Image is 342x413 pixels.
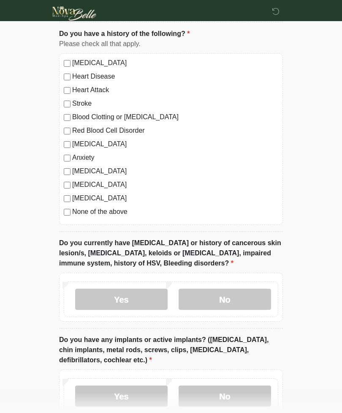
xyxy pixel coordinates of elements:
input: None of the above [64,209,71,216]
label: Heart Disease [72,71,278,82]
input: Heart Disease [64,74,71,80]
label: [MEDICAL_DATA] [72,180,278,190]
label: Red Blood Cell Disorder [72,126,278,136]
input: [MEDICAL_DATA] [64,60,71,67]
label: Do you have any implants or active implants? ([MEDICAL_DATA], chin implants, metal rods, screws, ... [59,335,283,365]
label: No [179,289,271,310]
input: Stroke [64,101,71,107]
input: [MEDICAL_DATA] [64,195,71,202]
label: Anxiety [72,153,278,163]
label: Blood Clotting or [MEDICAL_DATA] [72,112,278,122]
label: [MEDICAL_DATA] [72,193,278,203]
input: Heart Attack [64,87,71,94]
input: [MEDICAL_DATA] [64,141,71,148]
img: Novabelle medspa Logo [51,6,98,21]
label: No [179,386,271,407]
label: [MEDICAL_DATA] [72,139,278,149]
input: Anxiety [64,155,71,161]
label: Yes [75,386,168,407]
input: Red Blood Cell Disorder [64,128,71,134]
input: [MEDICAL_DATA] [64,182,71,189]
input: [MEDICAL_DATA] [64,168,71,175]
label: [MEDICAL_DATA] [72,166,278,176]
label: Do you have a history of the following? [59,29,190,39]
label: [MEDICAL_DATA] [72,58,278,68]
label: Heart Attack [72,85,278,95]
label: Stroke [72,98,278,109]
label: Do you currently have [MEDICAL_DATA] or history of cancerous skin lesion/s, [MEDICAL_DATA], keloi... [59,238,283,268]
label: Yes [75,289,168,310]
input: Blood Clotting or [MEDICAL_DATA] [64,114,71,121]
div: Please check all that apply. [59,39,283,49]
label: None of the above [72,207,278,217]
